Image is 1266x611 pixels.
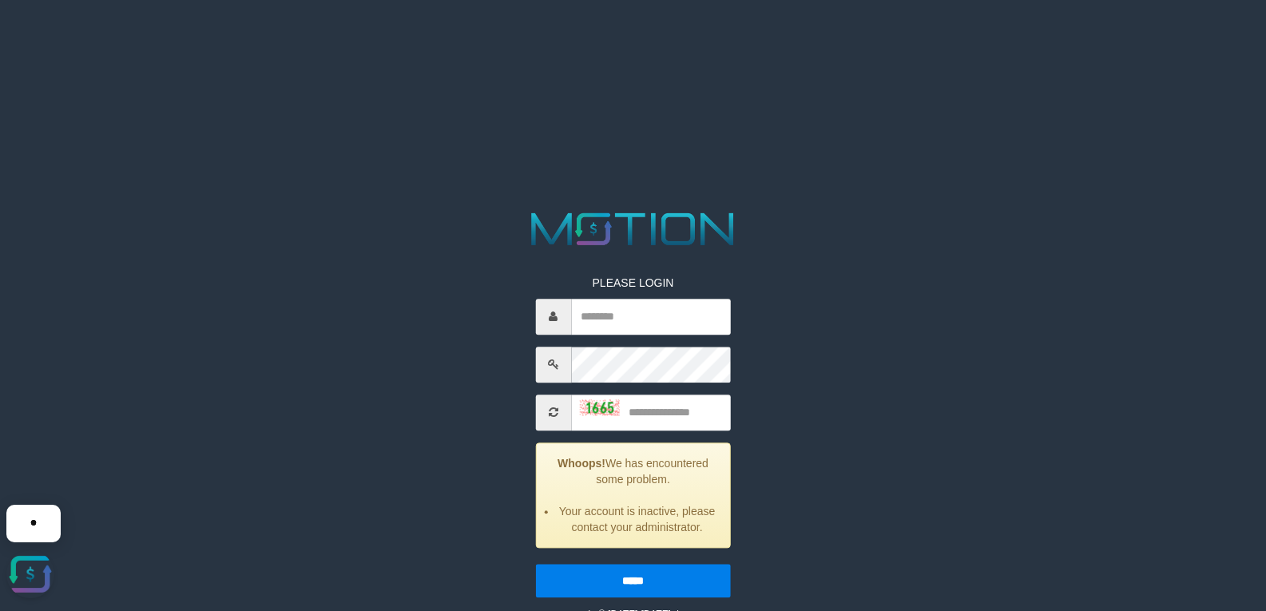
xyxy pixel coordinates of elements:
strong: Whoops! [558,457,605,470]
button: Open LiveChat chat widget [6,510,54,557]
img: captcha [579,399,619,415]
li: Your account is inactive, please contact your administrator. [556,503,717,535]
div: We has encountered some problem. [535,442,730,548]
p: PLEASE LOGIN [535,275,730,291]
img: MOTION_logo.png [522,207,744,251]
